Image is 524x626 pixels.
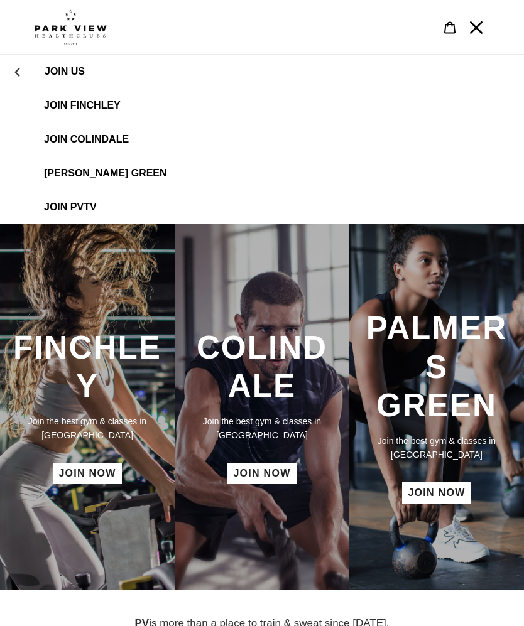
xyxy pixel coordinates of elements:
span: [PERSON_NAME] Green [44,168,167,179]
a: JOIN NOW: Colindale Membership [227,463,296,484]
p: Join the best gym & classes in [GEOGRAPHIC_DATA] [362,434,511,461]
p: Join the best gym & classes in [GEOGRAPHIC_DATA] [187,414,337,442]
span: JOIN US [45,66,85,77]
h3: PALMERS GREEN [362,309,511,424]
span: JOIN Colindale [44,134,129,145]
span: JOIN FINCHLEY [44,100,121,111]
span: JOIN PVTV [44,202,97,213]
p: Join the best gym & classes in [GEOGRAPHIC_DATA] [13,414,162,442]
h3: COLINDALE [187,328,337,406]
h3: FINCHLEY [13,328,162,406]
button: Menu [463,13,489,41]
img: Park view health clubs is a gym near you. [35,9,107,45]
a: JOIN NOW: Finchley Membership [53,463,121,484]
a: JOIN NOW: Palmers Green Membership [402,482,471,504]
